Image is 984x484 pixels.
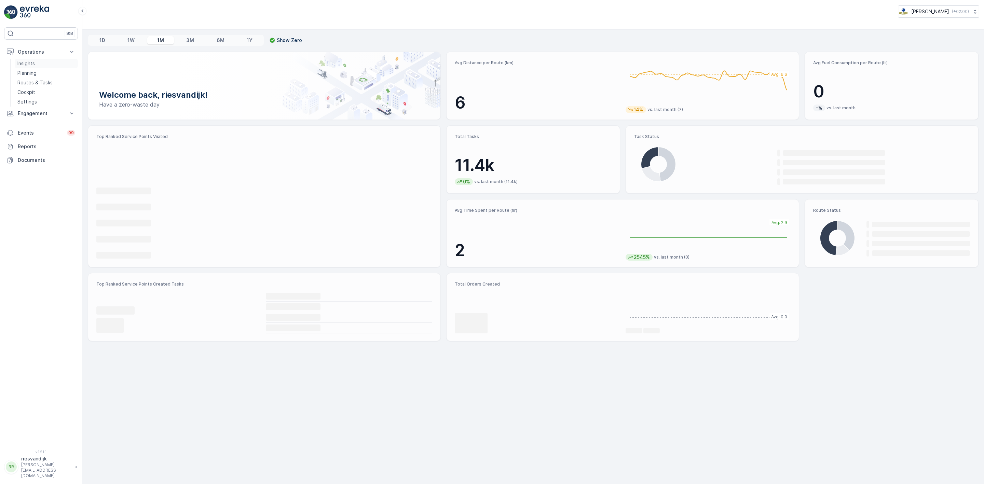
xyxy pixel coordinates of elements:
p: 2545% [633,254,651,261]
p: vs. last month [826,105,856,111]
p: ( +02:00 ) [952,9,969,14]
p: ⌘B [66,31,73,36]
p: Total Orders Created [455,281,620,287]
img: logo [4,5,18,19]
a: Documents [4,153,78,167]
button: Operations [4,45,78,59]
p: 0% [462,178,471,185]
div: RR [6,461,17,472]
p: Route Status [813,208,970,213]
p: 11.4k [455,155,612,176]
p: 1D [99,37,105,44]
p: Show Zero [277,37,302,44]
p: 1M [157,37,164,44]
p: Planning [17,70,37,77]
button: RRriesvandijk[PERSON_NAME][EMAIL_ADDRESS][DOMAIN_NAME] [4,455,78,479]
p: Events [18,129,63,136]
p: vs. last month (0) [654,254,689,260]
p: Task Status [634,134,970,139]
p: Total Tasks [455,134,612,139]
a: Settings [15,97,78,107]
a: Insights [15,59,78,68]
p: Avg Fuel Consumption per Route (lt) [813,60,970,66]
p: [PERSON_NAME] [911,8,949,15]
p: Insights [17,60,35,67]
a: Events99 [4,126,78,140]
p: 1Y [247,37,252,44]
p: 1W [127,37,135,44]
p: [PERSON_NAME][EMAIL_ADDRESS][DOMAIN_NAME] [21,462,72,479]
p: riesvandijk [21,455,72,462]
img: basis-logo_rgb2x.png [899,8,908,15]
button: Engagement [4,107,78,120]
span: v 1.51.1 [4,450,78,454]
p: Have a zero-waste day [99,100,429,109]
p: Top Ranked Service Points Visited [96,134,432,139]
p: Engagement [18,110,64,117]
p: 14% [633,106,644,113]
p: Operations [18,49,64,55]
p: -% [815,105,823,111]
a: Cockpit [15,87,78,97]
p: Avg Time Spent per Route (hr) [455,208,620,213]
p: vs. last month (7) [647,107,683,112]
p: 0 [813,81,970,102]
button: [PERSON_NAME](+02:00) [899,5,979,18]
p: 3M [186,37,194,44]
p: 6M [217,37,224,44]
p: 2 [455,240,620,261]
p: Top Ranked Service Points Created Tasks [96,281,432,287]
p: Cockpit [17,89,35,96]
a: Planning [15,68,78,78]
p: Routes & Tasks [17,79,53,86]
p: Settings [17,98,37,105]
p: Documents [18,157,75,164]
a: Routes & Tasks [15,78,78,87]
p: vs. last month (11.4k) [474,179,518,184]
img: logo_light-DOdMpM7g.png [20,5,49,19]
p: 99 [68,130,74,136]
p: 6 [455,93,620,113]
p: Avg Distance per Route (km) [455,60,620,66]
p: Reports [18,143,75,150]
a: Reports [4,140,78,153]
p: Welcome back, riesvandijk! [99,89,429,100]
